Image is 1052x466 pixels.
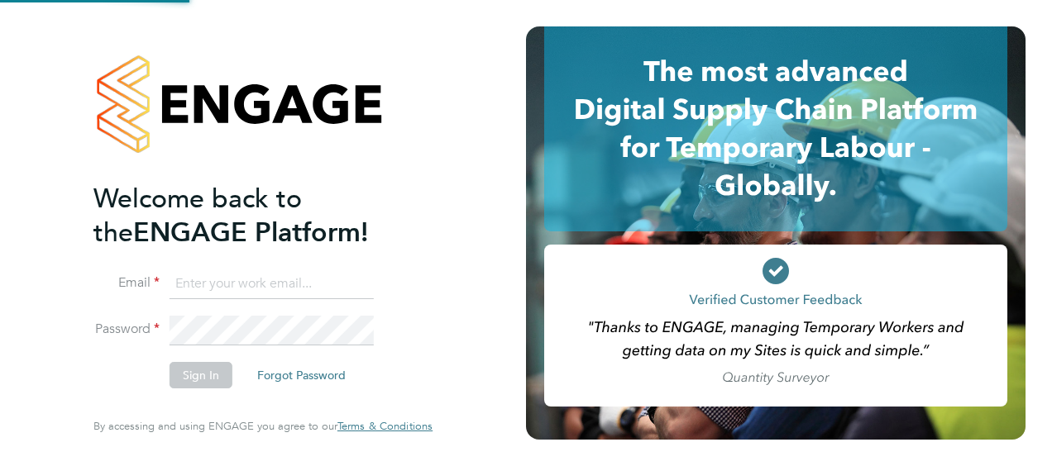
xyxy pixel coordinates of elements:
h2: ENGAGE Platform! [93,182,416,250]
span: Terms & Conditions [337,419,433,433]
span: Welcome back to the [93,183,302,249]
input: Enter your work email... [170,269,374,299]
label: Password [93,321,160,338]
a: Terms & Conditions [337,420,433,433]
span: By accessing and using ENGAGE you agree to our [93,419,433,433]
button: Forgot Password [244,362,359,388]
label: Email [93,274,160,292]
button: Sign In [170,362,232,388]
